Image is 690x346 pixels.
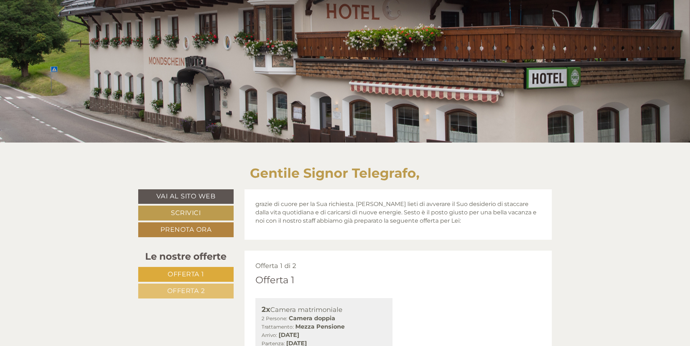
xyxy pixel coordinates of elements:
span: Offerta 2 [167,287,205,295]
a: Prenota ora [138,222,234,237]
span: Offerta 1 di 2 [255,262,296,270]
h1: Gentile Signor Telegrafo, [250,166,419,181]
small: Arrivo: [262,332,277,338]
small: 2 Persone: [262,316,287,321]
button: Invia [244,189,286,204]
a: Vai al sito web [138,189,234,204]
small: 22:13 [11,35,122,40]
b: Mezza Pensione [295,323,345,330]
b: 2x [262,305,270,314]
small: Trattamento: [262,324,294,330]
div: Le nostre offerte [138,250,234,263]
a: Scrivici [138,206,234,221]
b: Camera doppia [289,315,335,322]
div: Buon giorno, come possiamo aiutarla? [5,20,125,42]
b: [DATE] [279,331,299,338]
p: grazie di cuore per la Sua richiesta. [PERSON_NAME] lieti di avverare il Suo desiderio di staccar... [255,200,541,225]
span: Offerta 1 [168,270,204,278]
div: Camera matrimoniale [262,304,387,315]
div: Offerta 1 [255,273,294,287]
div: giovedì [126,5,160,18]
div: Hotel [PERSON_NAME] [11,21,122,27]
